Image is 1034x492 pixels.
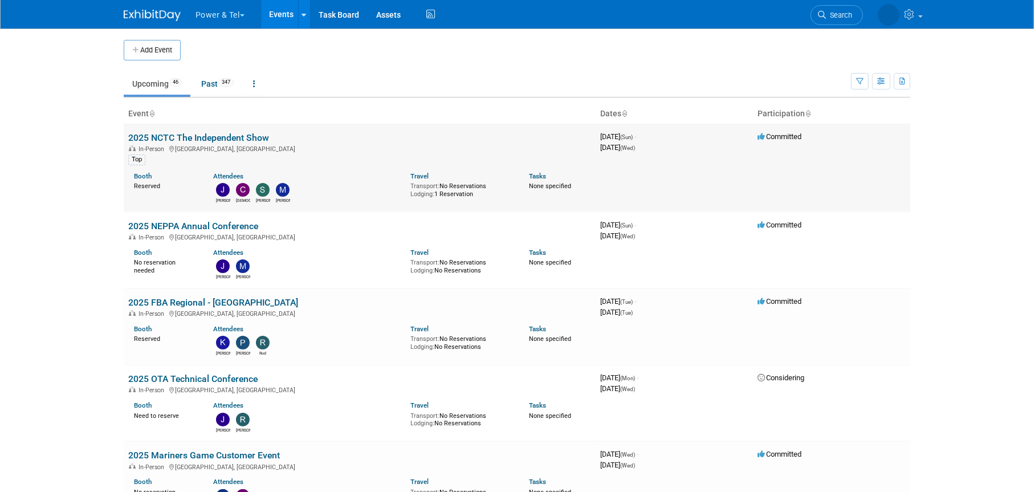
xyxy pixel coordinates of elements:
a: 2025 NCTC The Independent Show [128,132,269,143]
span: In-Person [139,310,168,318]
span: (Wed) [620,452,635,458]
span: [DATE] [600,297,636,306]
a: Upcoming46 [124,73,190,95]
div: [GEOGRAPHIC_DATA], [GEOGRAPHIC_DATA] [128,144,591,153]
span: Transport: [410,259,439,266]
span: [DATE] [600,373,638,382]
th: Dates [596,104,753,124]
div: No Reservations No Reservations [410,333,512,351]
span: (Wed) [620,145,635,151]
div: Judd Bartley [216,426,230,433]
span: - [637,450,638,458]
a: Attendees [213,172,243,180]
a: Travel [410,325,429,333]
a: Travel [410,401,429,409]
span: - [634,297,636,306]
a: Booth [134,325,152,333]
span: Lodging: [410,190,434,198]
span: In-Person [139,387,168,394]
span: Committed [758,450,801,458]
a: 2025 Mariners Game Customer Event [128,450,280,461]
img: Kevin Wilkes [216,336,230,349]
span: Lodging: [410,267,434,274]
span: Search [826,11,852,19]
img: In-Person Event [129,145,136,151]
a: Booth [134,172,152,180]
a: Tasks [529,401,546,409]
img: In-Person Event [129,387,136,392]
div: Rod Philp [256,349,270,356]
a: Travel [410,249,429,257]
span: In-Person [139,463,168,471]
span: (Tue) [620,299,633,305]
div: Reserved [134,333,196,343]
div: Scott Wisneski [256,197,270,204]
a: Booth [134,249,152,257]
span: [DATE] [600,221,636,229]
span: (Mon) [620,375,635,381]
div: Top [128,154,145,165]
span: 46 [169,78,182,87]
img: Michael Mackeben [236,259,250,273]
div: [GEOGRAPHIC_DATA], [GEOGRAPHIC_DATA] [128,462,591,471]
div: CHRISTEN Gowens [236,197,250,204]
span: [DATE] [600,450,638,458]
span: Transport: [410,182,439,190]
a: Sort by Event Name [149,109,154,118]
span: (Wed) [620,462,635,469]
a: Sort by Participation Type [805,109,811,118]
span: 347 [218,78,234,87]
span: In-Person [139,145,168,153]
a: 2025 FBA Regional - [GEOGRAPHIC_DATA] [128,297,298,308]
img: Robert Zuzek [236,413,250,426]
img: John Gautieri [216,259,230,273]
div: [GEOGRAPHIC_DATA], [GEOGRAPHIC_DATA] [128,232,591,241]
span: Transport: [410,412,439,420]
a: Tasks [529,478,546,486]
div: Jon Schatz [216,197,230,204]
th: Participation [753,104,910,124]
span: - [634,132,636,141]
div: No Reservations 1 Reservation [410,180,512,198]
a: Booth [134,401,152,409]
div: Robert Zuzek [236,426,250,433]
span: None specified [529,412,571,420]
th: Event [124,104,596,124]
img: In-Person Event [129,234,136,239]
img: Madalyn Bobbitt [276,183,290,197]
div: Madalyn Bobbitt [276,197,290,204]
span: [DATE] [600,461,635,469]
a: Search [811,5,863,25]
div: John Gautieri [216,273,230,280]
a: Past347 [193,73,242,95]
a: 2025 NEPPA Annual Conference [128,221,258,231]
a: Attendees [213,325,243,333]
img: ExhibitDay [124,10,181,21]
div: Need to reserve [134,410,196,420]
a: Attendees [213,249,243,257]
a: Tasks [529,249,546,257]
img: In-Person Event [129,463,136,469]
img: Jon Schatz [216,183,230,197]
button: Add Event [124,40,181,60]
img: In-Person Event [129,310,136,316]
img: Melissa Seibring [878,4,899,26]
span: [DATE] [600,384,635,393]
div: Paul Beit [236,349,250,356]
div: Michael Mackeben [236,273,250,280]
div: [GEOGRAPHIC_DATA], [GEOGRAPHIC_DATA] [128,308,591,318]
span: Committed [758,297,801,306]
span: (Sun) [620,222,633,229]
span: Committed [758,132,801,141]
div: No reservation needed [134,257,196,274]
div: Kevin Wilkes [216,349,230,356]
span: (Sun) [620,134,633,140]
span: (Tue) [620,310,633,316]
span: Lodging: [410,343,434,351]
a: Attendees [213,401,243,409]
span: None specified [529,335,571,343]
span: None specified [529,259,571,266]
a: Travel [410,172,429,180]
span: - [637,373,638,382]
a: Sort by Start Date [621,109,627,118]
